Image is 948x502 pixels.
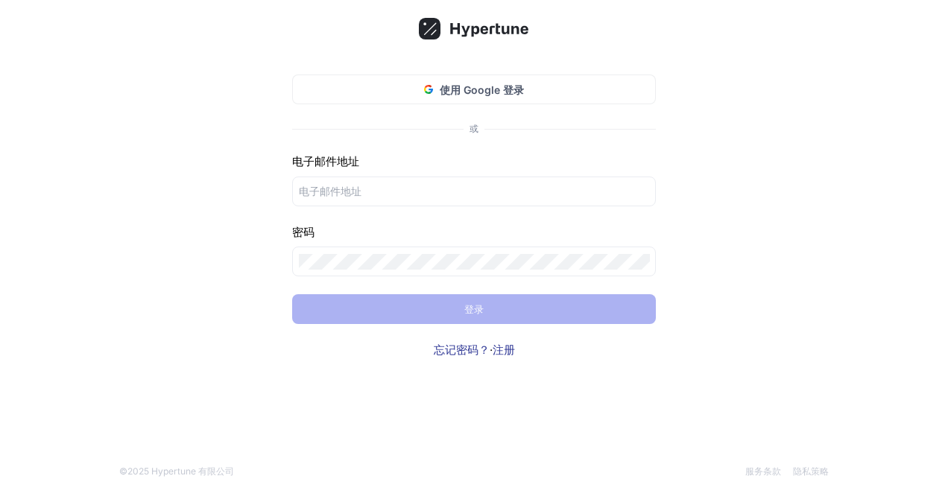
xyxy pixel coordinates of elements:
[470,122,478,136] div: 或
[745,466,781,477] a: 服务条款
[793,466,829,477] a: 隐私策略
[292,342,656,359] div: ·
[127,466,234,477] font: 2025 Hypertune 有限公司
[493,343,515,357] a: 注册
[434,343,490,357] a: 忘记密码？
[292,153,656,171] div: 电子邮件地址
[440,82,524,98] span: 使用 Google 登录
[299,183,649,199] input: 电子邮件地址
[292,224,656,241] div: 密码
[119,465,234,478] div: ©
[292,74,656,104] button: 使用 Google 登录
[464,305,484,314] span: 登录
[292,294,656,324] button: 登录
